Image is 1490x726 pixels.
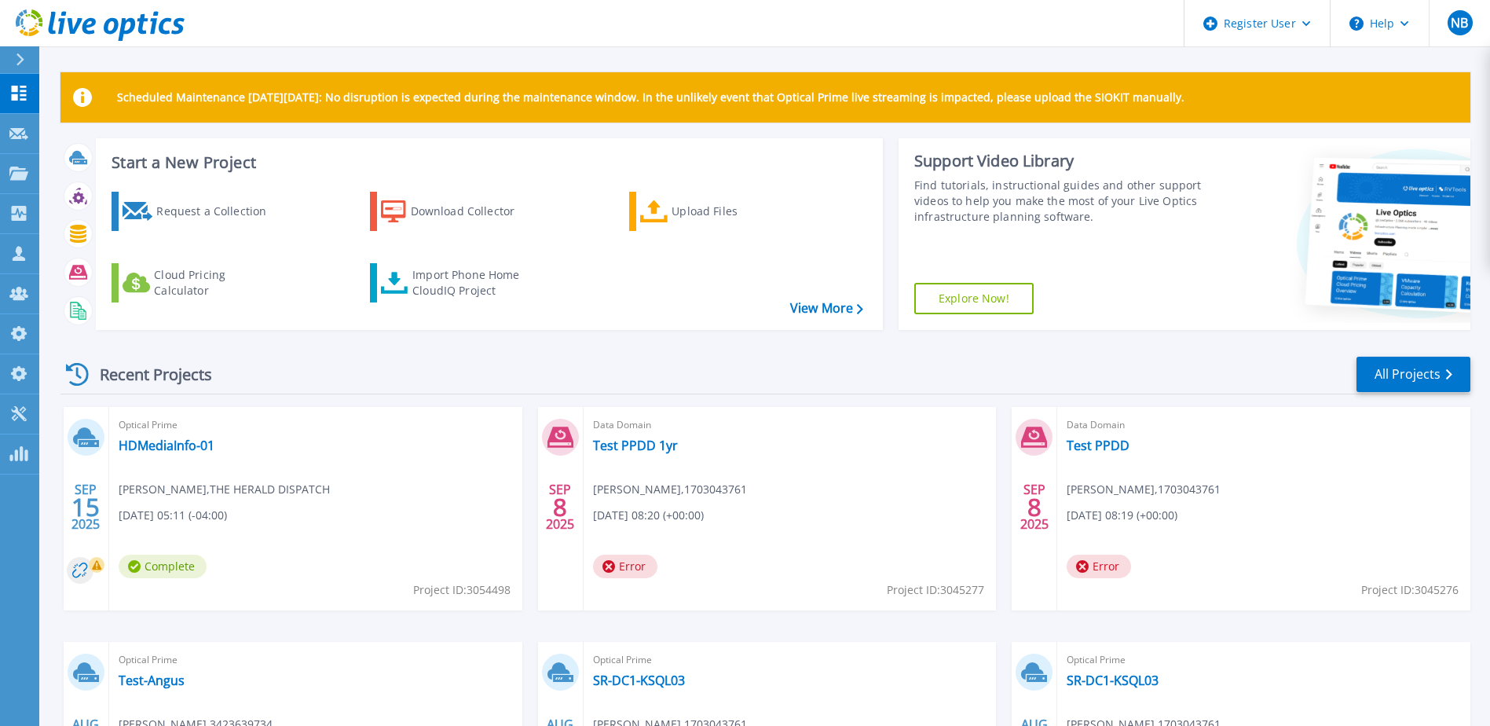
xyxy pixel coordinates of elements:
div: SEP 2025 [1020,478,1049,536]
div: Import Phone Home CloudIQ Project [412,267,535,299]
h3: Start a New Project [112,154,862,171]
span: [DATE] 05:11 (-04:00) [119,507,227,524]
span: NB [1451,16,1468,29]
span: 15 [71,500,100,514]
a: Explore Now! [914,283,1034,314]
a: View More [790,301,863,316]
span: Data Domain [593,416,987,434]
a: Download Collector [370,192,545,231]
a: Upload Files [629,192,804,231]
span: [DATE] 08:19 (+00:00) [1067,507,1177,524]
div: SEP 2025 [545,478,575,536]
span: 8 [553,500,567,514]
div: Request a Collection [156,196,282,227]
a: Test PPDD [1067,438,1129,453]
div: Cloud Pricing Calculator [154,267,280,299]
a: Test PPDD 1yr [593,438,678,453]
span: Optical Prime [119,651,513,669]
div: SEP 2025 [71,478,101,536]
span: [PERSON_NAME] , THE HERALD DISPATCH [119,481,330,498]
span: Error [593,555,657,578]
span: Project ID: 3054498 [413,581,511,599]
span: Complete [119,555,207,578]
a: All Projects [1356,357,1470,392]
a: Test-Angus [119,673,185,688]
div: Find tutorials, instructional guides and other support videos to help you make the most of your L... [914,178,1206,225]
span: Optical Prime [593,651,987,669]
div: Upload Files [672,196,797,227]
p: Scheduled Maintenance [DATE][DATE]: No disruption is expected during the maintenance window. In t... [117,91,1184,104]
span: Error [1067,555,1131,578]
span: Optical Prime [119,416,513,434]
span: [PERSON_NAME] , 1703043761 [1067,481,1221,498]
span: [PERSON_NAME] , 1703043761 [593,481,747,498]
span: Project ID: 3045276 [1361,581,1459,599]
span: Data Domain [1067,416,1461,434]
span: 8 [1027,500,1042,514]
div: Support Video Library [914,151,1206,171]
a: SR-DC1-KSQL03 [1067,673,1159,688]
a: Request a Collection [112,192,287,231]
span: Project ID: 3045277 [887,581,984,599]
div: Download Collector [411,196,536,227]
a: SR-DC1-KSQL03 [593,673,685,688]
span: [DATE] 08:20 (+00:00) [593,507,704,524]
span: Optical Prime [1067,651,1461,669]
a: Cloud Pricing Calculator [112,263,287,302]
a: HDMediaInfo-01 [119,438,214,453]
div: Recent Projects [60,355,233,394]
